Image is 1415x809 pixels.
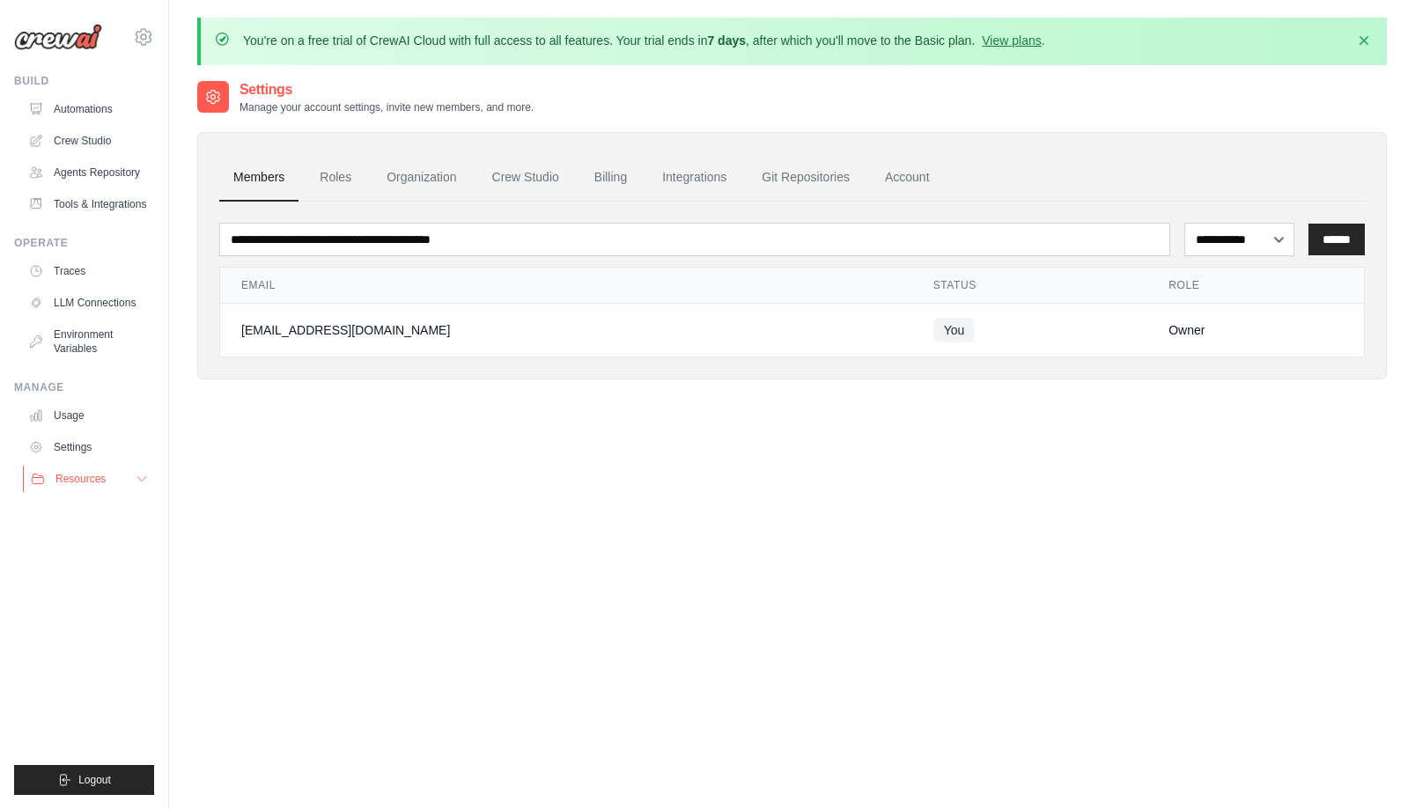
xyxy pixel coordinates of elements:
[241,321,891,339] div: [EMAIL_ADDRESS][DOMAIN_NAME]
[21,401,154,430] a: Usage
[648,154,741,202] a: Integrations
[21,95,154,123] a: Automations
[21,257,154,285] a: Traces
[14,74,154,88] div: Build
[306,154,365,202] a: Roles
[1147,268,1364,304] th: Role
[21,433,154,461] a: Settings
[220,268,912,304] th: Email
[14,380,154,394] div: Manage
[21,289,154,317] a: LLM Connections
[707,33,746,48] strong: 7 days
[933,318,976,342] span: You
[372,154,470,202] a: Organization
[240,100,534,114] p: Manage your account settings, invite new members, and more.
[912,268,1148,304] th: Status
[982,33,1041,48] a: View plans
[21,320,154,363] a: Environment Variables
[748,154,864,202] a: Git Repositories
[219,154,298,202] a: Members
[21,127,154,155] a: Crew Studio
[55,472,106,486] span: Resources
[21,190,154,218] a: Tools & Integrations
[1168,321,1343,339] div: Owner
[580,154,641,202] a: Billing
[14,236,154,250] div: Operate
[21,158,154,187] a: Agents Repository
[478,154,573,202] a: Crew Studio
[23,465,156,493] button: Resources
[78,773,111,787] span: Logout
[240,79,534,100] h2: Settings
[14,24,102,50] img: Logo
[243,32,1045,49] p: You're on a free trial of CrewAI Cloud with full access to all features. Your trial ends in , aft...
[871,154,944,202] a: Account
[14,765,154,795] button: Logout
